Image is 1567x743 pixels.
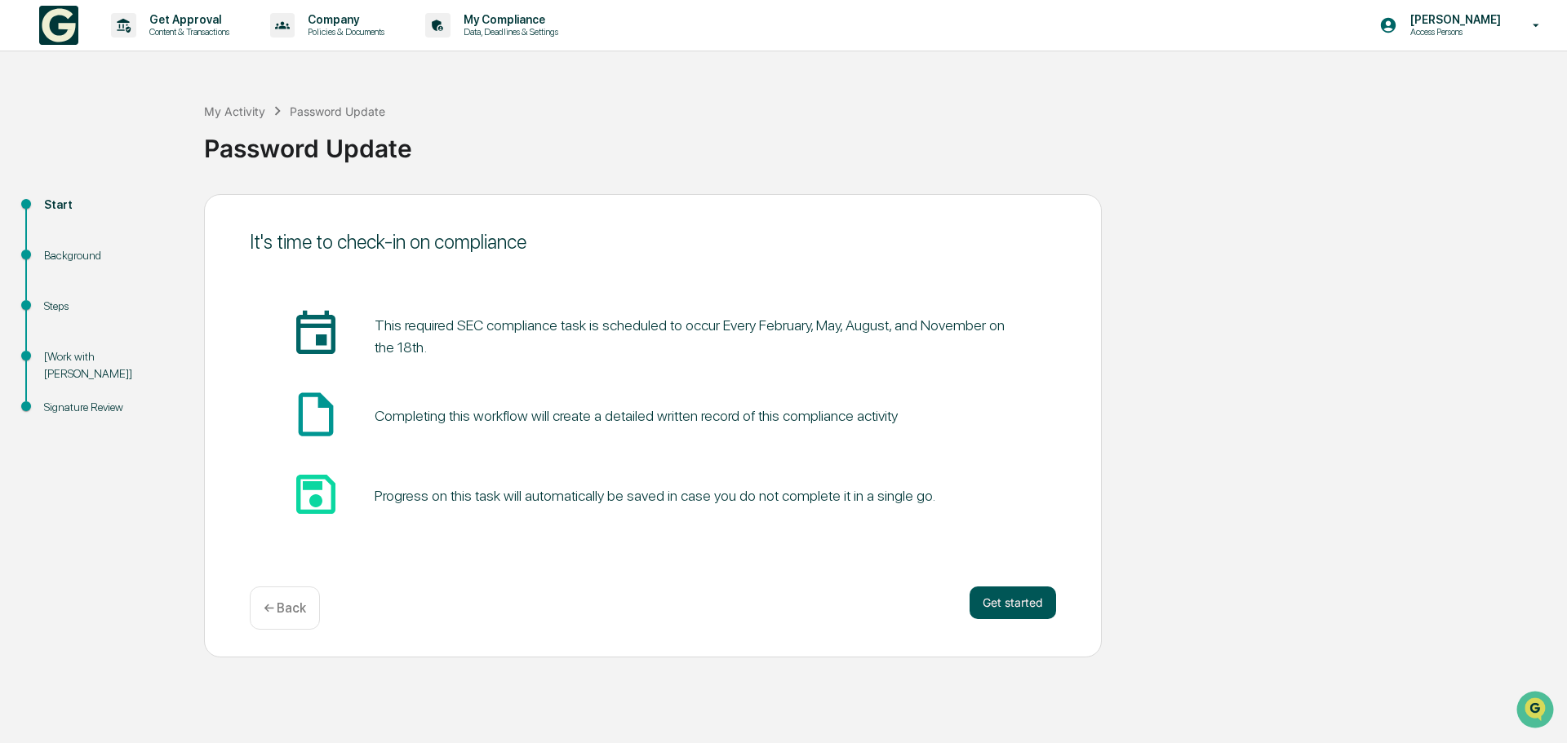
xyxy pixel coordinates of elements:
[39,6,78,45] img: logo
[1397,13,1509,26] p: [PERSON_NAME]
[277,130,297,149] button: Start new chat
[451,13,566,26] p: My Compliance
[144,222,178,235] span: [DATE]
[10,314,109,343] a: 🔎Data Lookup
[295,13,393,26] p: Company
[295,26,393,38] p: Policies & Documents
[33,321,103,337] span: Data Lookup
[375,407,898,424] div: Completing this workflow will create a detailed written record of this compliance activity
[44,197,178,214] div: Start
[204,104,265,118] div: My Activity
[51,222,132,235] span: [PERSON_NAME]
[16,206,42,232] img: Christy Clarin
[33,290,105,306] span: Preclearance
[44,399,178,416] div: Signature Review
[375,487,935,504] div: Progress on this task will automatically be saved in case you do not complete it in a single go.
[136,13,237,26] p: Get Approval
[16,125,46,154] img: 1746055101610-c473b297-6a78-478c-a979-82029cc54cd1
[451,26,566,38] p: Data, Deadlines & Settings
[16,181,104,194] div: Past conversations
[112,283,209,312] a: 🗄️Attestations
[290,468,342,520] span: save_icon
[290,388,342,440] span: insert_drive_file_icon
[264,600,306,616] p: ← Back
[250,230,1056,254] div: It's time to check-in on compliance
[1515,689,1559,733] iframe: Open customer support
[16,291,29,304] div: 🖐️
[970,586,1056,619] button: Get started
[73,125,268,141] div: Start new chat
[204,121,1559,163] div: Password Update
[34,125,64,154] img: 4531339965365_218c74b014194aa58b9b_72.jpg
[44,348,178,383] div: [Work with [PERSON_NAME]]
[375,314,1015,358] pre: This required SEC compliance task is scheduled to occur Every February, May, August, and November...
[73,141,224,154] div: We're available if you need us!
[16,322,29,335] div: 🔎
[162,360,198,373] span: Pylon
[290,104,385,118] div: Password Update
[253,178,297,197] button: See all
[1397,26,1509,38] p: Access Persons
[118,291,131,304] div: 🗄️
[16,34,297,60] p: How can we help?
[135,222,141,235] span: •
[135,290,202,306] span: Attestations
[10,283,112,312] a: 🖐️Preclearance
[115,360,198,373] a: Powered byPylon
[42,74,269,91] input: Clear
[44,298,178,315] div: Steps
[290,308,342,360] span: insert_invitation_icon
[44,247,178,264] div: Background
[136,26,237,38] p: Content & Transactions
